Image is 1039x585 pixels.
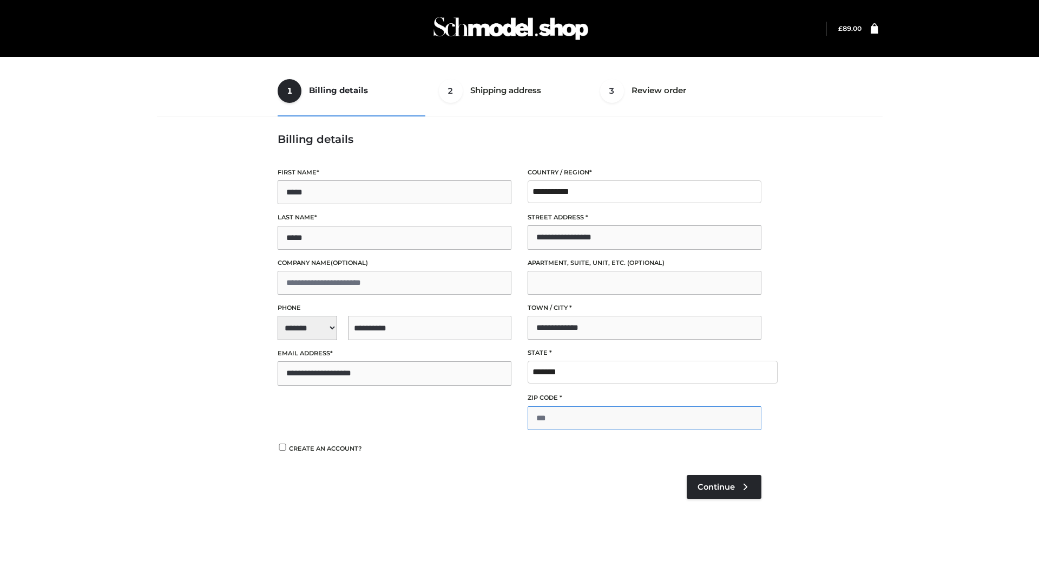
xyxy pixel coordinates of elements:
label: Email address [278,348,511,359]
label: Apartment, suite, unit, etc. [528,258,761,268]
span: (optional) [331,259,368,266]
img: Schmodel Admin 964 [430,7,592,50]
input: Create an account? [278,444,287,451]
span: Continue [698,482,735,492]
span: Create an account? [289,445,362,452]
span: £ [838,24,843,32]
h3: Billing details [278,133,761,146]
bdi: 89.00 [838,24,862,32]
label: Company name [278,258,511,268]
label: ZIP Code [528,393,761,403]
label: Phone [278,303,511,313]
label: Town / City [528,303,761,313]
label: Country / Region [528,167,761,178]
a: Continue [687,475,761,499]
label: Last name [278,212,511,223]
label: First name [278,167,511,178]
label: State [528,348,761,358]
a: £89.00 [838,24,862,32]
span: (optional) [627,259,665,266]
label: Street address [528,212,761,223]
